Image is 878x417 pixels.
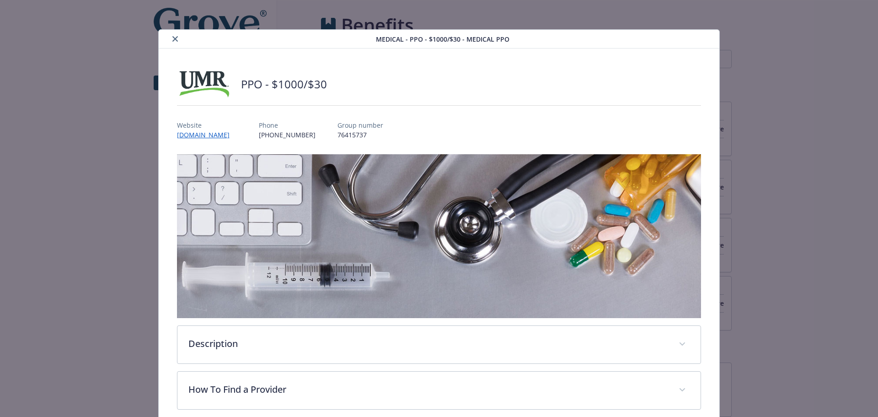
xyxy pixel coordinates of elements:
p: How To Find a Provider [188,383,668,396]
img: UMR [177,70,232,98]
p: Description [188,337,668,351]
h2: PPO - $1000/$30 [241,76,327,92]
p: Website [177,120,237,130]
div: Description [177,326,701,363]
a: [DOMAIN_NAME] [177,130,237,139]
span: Medical - PPO - $1000/$30 - Medical PPO [376,34,509,44]
p: Phone [259,120,316,130]
p: Group number [337,120,383,130]
button: close [170,33,181,44]
p: [PHONE_NUMBER] [259,130,316,140]
p: 76415737 [337,130,383,140]
img: banner [177,154,701,318]
div: How To Find a Provider [177,372,701,409]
